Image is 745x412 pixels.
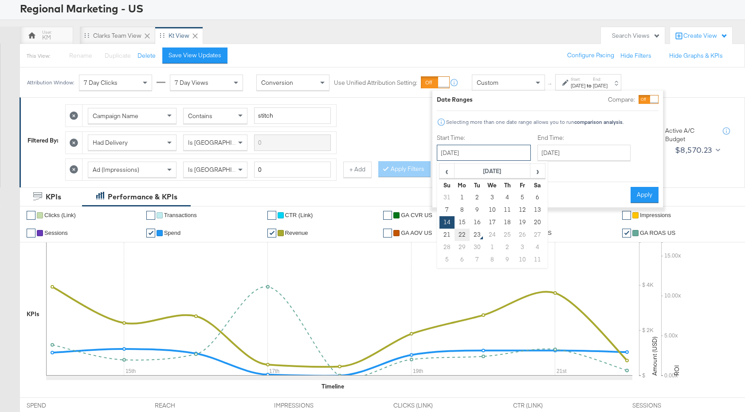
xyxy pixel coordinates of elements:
[27,79,74,86] div: Attribution Window:
[470,254,485,266] td: 7
[651,337,659,376] text: Amount (USD)
[439,216,455,229] td: 14
[93,32,141,40] div: Clarks Team View
[437,95,473,104] div: Date Ranges
[515,216,530,229] td: 19
[27,229,35,238] a: ✔
[267,229,276,238] a: ✔
[500,216,515,229] td: 18
[515,229,530,241] td: 26
[93,112,138,120] span: Campaign Name
[267,211,276,220] a: ✔
[485,241,500,254] td: 1
[146,211,155,220] a: ✔
[622,229,631,238] a: ✔
[27,136,59,145] div: Filtered By:
[254,107,331,124] input: Enter a search term
[530,191,545,204] td: 6
[593,76,608,82] label: End:
[477,79,498,87] span: Custom
[164,212,197,218] span: Transactions
[500,229,515,241] td: 25
[470,229,485,241] td: 23
[393,401,460,410] span: CLICKS (LINK)
[571,76,585,82] label: Start:
[470,204,485,216] td: 9
[455,216,470,229] td: 15
[439,241,455,254] td: 28
[439,229,455,241] td: 21
[175,79,208,87] span: 7 Day Views
[470,191,485,204] td: 2
[261,79,293,87] span: Conversion
[608,95,635,104] label: Compare:
[455,204,470,216] td: 8
[44,230,68,236] span: Sessions
[188,112,212,120] span: Contains
[169,51,221,59] div: Save View Updates
[162,48,227,63] button: Save View Updates
[515,179,530,191] th: Fr
[669,51,723,60] button: Hide Graphs & KPIs
[254,162,331,178] input: Enter a number
[574,119,623,125] strong: comparison analysis
[46,192,61,202] div: KPIs
[322,382,344,391] div: Timeline
[439,191,455,204] td: 31
[530,229,545,241] td: 27
[585,82,593,89] strong: to
[515,191,530,204] td: 5
[485,179,500,191] th: We
[485,254,500,266] td: 8
[675,143,712,157] div: $8,570.23
[155,401,221,410] span: REACH
[571,82,585,89] div: [DATE]
[620,51,651,60] button: Hide Filters
[334,79,417,87] label: Use Unified Attribution Setting:
[632,401,699,410] span: SESSIONS
[671,143,722,157] button: $8,570.23
[485,204,500,216] td: 10
[455,191,470,204] td: 1
[640,230,675,236] span: GA ROAS US
[44,212,76,218] span: Clicks (Link)
[164,230,181,236] span: Spend
[285,212,313,218] span: CTR (Link)
[137,51,156,60] button: Delete
[515,254,530,266] td: 10
[439,179,455,191] th: Su
[593,82,608,89] div: [DATE]
[612,32,660,40] div: Search Views
[188,166,256,174] span: Is [GEOGRAPHIC_DATA]
[105,51,131,59] span: Duplicate
[169,32,189,40] div: kt View
[160,33,165,38] div: Drag to reorder tab
[343,162,372,178] button: + Add
[285,230,308,236] span: Revenue
[631,187,659,203] button: Apply
[485,191,500,204] td: 3
[108,192,177,202] div: Performance & KPIs
[455,241,470,254] td: 29
[439,204,455,216] td: 7
[530,204,545,216] td: 13
[401,212,432,218] span: GA CVR US
[440,164,454,178] span: ‹
[622,211,631,220] a: ✔
[383,229,392,238] a: ✔
[530,216,545,229] td: 20
[530,254,545,266] td: 11
[146,229,155,238] a: ✔
[455,229,470,241] td: 22
[93,139,128,147] span: Had Delivery
[665,127,714,143] div: Active A/C Budget
[401,230,432,236] span: GA AOV US
[69,51,92,59] span: Rename
[500,254,515,266] td: 9
[437,134,531,142] label: Start Time:
[93,166,139,174] span: Ad (Impressions)
[500,204,515,216] td: 11
[455,164,530,179] th: [DATE]
[188,139,256,147] span: Is [GEOGRAPHIC_DATA]
[455,179,470,191] th: Mo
